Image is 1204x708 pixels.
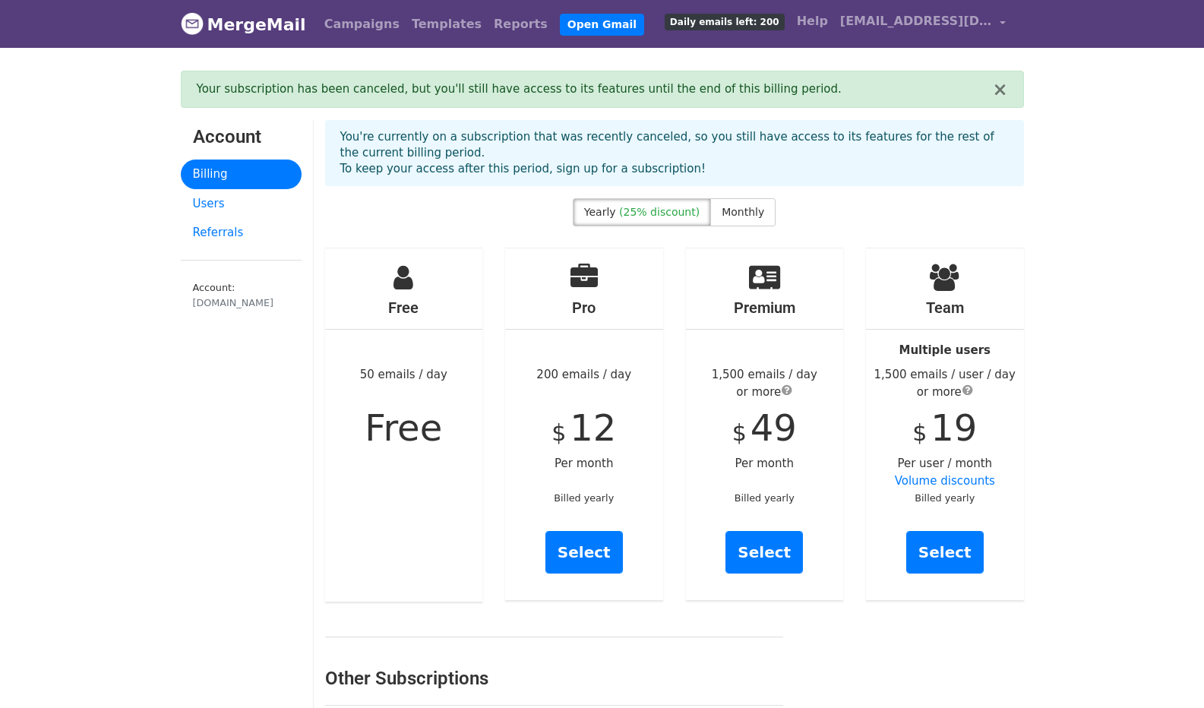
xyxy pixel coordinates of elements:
[560,14,644,36] a: Open Gmail
[732,419,747,446] span: $
[318,9,406,40] a: Campaigns
[181,218,302,248] a: Referrals
[619,206,700,218] span: (25% discount)
[915,492,975,504] small: Billed yearly
[912,419,927,446] span: $
[505,299,663,317] h4: Pro
[181,8,306,40] a: MergeMail
[505,248,663,601] div: 200 emails / day Per month
[866,366,1024,400] div: 1,500 emails / user / day or more
[406,9,488,40] a: Templates
[193,296,289,310] div: [DOMAIN_NAME]
[325,299,483,317] h4: Free
[584,206,616,218] span: Yearly
[197,81,993,98] div: Your subscription has been canceled, but you'll still have access to its features until the end o...
[545,531,623,574] a: Select
[906,531,984,574] a: Select
[931,406,977,449] span: 19
[181,160,302,189] a: Billing
[181,12,204,35] img: MergeMail logo
[866,299,1024,317] h4: Team
[840,12,992,30] span: [EMAIL_ADDRESS][DOMAIN_NAME]
[659,6,791,36] a: Daily emails left: 200
[665,14,785,30] span: Daily emails left: 200
[365,406,442,449] span: Free
[488,9,554,40] a: Reports
[992,81,1007,99] button: ×
[751,406,797,449] span: 49
[570,406,616,449] span: 12
[834,6,1012,42] a: [EMAIL_ADDRESS][DOMAIN_NAME]
[554,492,614,504] small: Billed yearly
[725,531,803,574] a: Select
[866,248,1024,601] div: Per user / month
[551,419,566,446] span: $
[686,248,844,601] div: Per month
[325,248,483,602] div: 50 emails / day
[686,299,844,317] h4: Premium
[686,366,844,400] div: 1,500 emails / day or more
[735,492,795,504] small: Billed yearly
[899,343,991,357] strong: Multiple users
[193,126,289,148] h3: Account
[791,6,834,36] a: Help
[340,129,1009,177] p: You're currently on a subscription that was recently canceled, so you still have access to its fe...
[722,206,764,218] span: Monthly
[895,474,995,488] a: Volume discounts
[325,668,783,690] h3: Other Subscriptions
[193,282,289,311] small: Account:
[181,189,302,219] a: Users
